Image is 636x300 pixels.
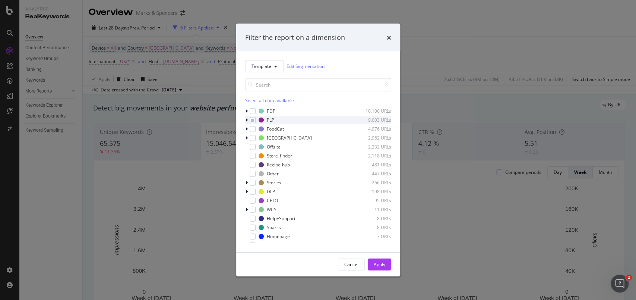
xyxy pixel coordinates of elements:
[267,179,281,186] div: Stories
[355,206,391,213] div: 11 URLs
[355,144,391,150] div: 2,232 URLs
[355,224,391,231] div: 8 URLs
[338,258,365,270] button: Cancel
[267,162,290,168] div: Recipe-hub
[387,33,391,43] div: times
[267,242,278,249] div: Static
[267,197,278,204] div: CFTO
[267,171,279,177] div: Other
[267,215,295,222] div: Help+Support
[245,78,391,91] input: Search
[355,242,391,249] div: 2 URLs
[355,126,391,132] div: 4,976 URLs
[355,135,391,141] div: 2,962 URLs
[267,108,275,114] div: PDP
[355,233,391,240] div: 3 URLs
[267,144,281,150] div: Offsite
[355,153,391,159] div: 2,118 URLs
[374,261,385,268] div: Apply
[245,97,391,103] div: Select all data available
[355,117,391,123] div: 9,003 URLs
[267,126,284,132] div: FoodCat
[267,153,292,159] div: Store_finder
[236,24,400,276] div: modal
[355,197,391,204] div: 95 URLs
[344,261,358,268] div: Cancel
[251,63,271,69] span: Template
[626,275,632,281] span: 1
[355,188,391,195] div: 198 URLs
[267,224,281,231] div: Sparks
[355,179,391,186] div: 266 URLs
[368,258,391,270] button: Apply
[245,33,345,43] div: Filter the report on a dimension
[267,233,290,240] div: Homepage
[267,188,275,195] div: DLP
[267,117,274,123] div: PLP
[355,171,391,177] div: 447 URLs
[287,62,325,70] a: Edit Segmentation
[355,162,391,168] div: 481 URLs
[267,206,276,213] div: WCS
[611,275,629,293] iframe: Intercom live chat
[267,135,312,141] div: [GEOGRAPHIC_DATA]
[355,108,391,114] div: 10,100 URLs
[355,215,391,222] div: 8 URLs
[245,60,284,72] button: Template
